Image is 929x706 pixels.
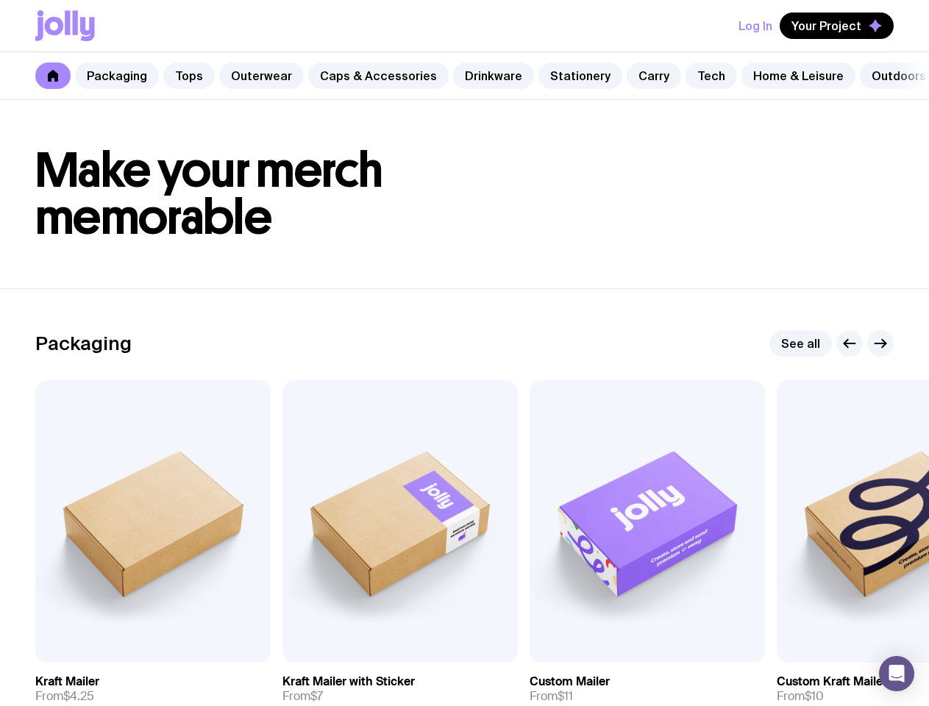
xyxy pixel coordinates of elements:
[879,656,914,691] div: Open Intercom Messenger
[75,63,159,89] a: Packaging
[780,13,894,39] button: Your Project
[310,688,323,704] span: $7
[163,63,215,89] a: Tops
[530,689,573,704] span: From
[805,688,824,704] span: $10
[738,13,772,39] button: Log In
[741,63,855,89] a: Home & Leisure
[282,689,323,704] span: From
[35,332,132,354] h2: Packaging
[791,18,861,33] span: Your Project
[769,330,832,357] a: See all
[777,674,887,689] h3: Custom Kraft Mailer
[308,63,449,89] a: Caps & Accessories
[219,63,304,89] a: Outerwear
[627,63,681,89] a: Carry
[538,63,622,89] a: Stationery
[453,63,534,89] a: Drinkware
[686,63,737,89] a: Tech
[35,689,94,704] span: From
[35,141,383,246] span: Make your merch memorable
[777,689,824,704] span: From
[63,688,94,704] span: $4.25
[530,674,610,689] h3: Custom Mailer
[558,688,573,704] span: $11
[35,674,99,689] h3: Kraft Mailer
[282,674,415,689] h3: Kraft Mailer with Sticker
